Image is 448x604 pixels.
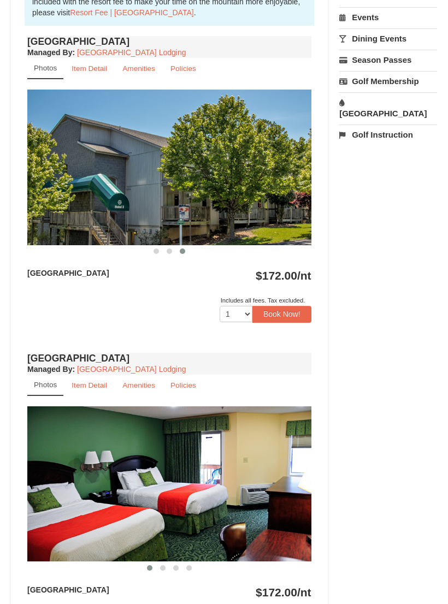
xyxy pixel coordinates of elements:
[339,72,437,92] a: Golf Membership
[122,382,155,390] small: Amenities
[339,29,437,49] a: Dining Events
[72,65,107,73] small: Item Detail
[27,586,109,595] strong: [GEOGRAPHIC_DATA]
[122,65,155,73] small: Amenities
[72,382,107,390] small: Item Detail
[163,58,203,80] a: Policies
[339,50,437,70] a: Season Passes
[77,365,186,374] a: [GEOGRAPHIC_DATA] Lodging
[297,270,311,282] span: /nt
[27,269,109,278] strong: [GEOGRAPHIC_DATA]
[115,375,162,396] a: Amenities
[27,375,63,396] a: Photos
[252,306,311,323] button: Book Now!
[170,65,196,73] small: Policies
[339,93,437,124] a: [GEOGRAPHIC_DATA]
[256,587,311,599] strong: $172.00
[34,64,57,73] small: Photos
[163,375,203,396] a: Policies
[27,90,311,246] img: 18876286-37-50bfbe09.jpg
[339,125,437,145] a: Golf Instruction
[256,270,311,282] strong: $172.00
[27,407,311,562] img: 18876286-41-233aa5f3.jpg
[27,295,311,306] div: Includes all fees. Tax excluded.
[77,49,186,57] a: [GEOGRAPHIC_DATA] Lodging
[64,375,114,396] a: Item Detail
[115,58,162,80] a: Amenities
[64,58,114,80] a: Item Detail
[70,9,193,17] a: Resort Fee | [GEOGRAPHIC_DATA]
[170,382,196,390] small: Policies
[34,381,57,389] small: Photos
[27,49,72,57] span: Managed By
[27,58,63,80] a: Photos
[27,365,75,374] strong: :
[339,8,437,28] a: Events
[297,587,311,599] span: /nt
[27,365,72,374] span: Managed By
[27,353,311,364] h4: [GEOGRAPHIC_DATA]
[27,49,75,57] strong: :
[27,37,311,48] h4: [GEOGRAPHIC_DATA]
